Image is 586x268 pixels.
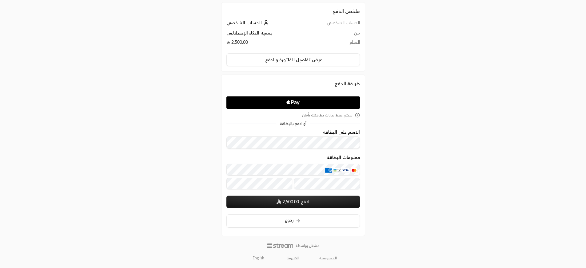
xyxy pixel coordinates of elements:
[226,214,360,228] button: رجوع
[294,178,360,189] input: رمز التحقق CVC
[342,168,349,173] img: Visa
[302,113,353,118] span: سيتم حفظ بيانات بطاقتك بأمان
[226,53,360,66] button: عرض تفاصيل الفاتورة والدفع
[304,39,360,48] td: المبلغ
[226,178,292,189] input: تاريخ الانتهاء
[249,253,268,263] a: English
[226,7,360,15] h2: ملخص الدفع
[319,256,337,261] a: الخصوصية
[287,256,299,261] a: الشروط
[304,30,360,39] td: من
[277,199,281,204] img: SAR
[226,20,262,25] span: الحساب الشخصي
[282,199,299,205] span: 2,500.00
[327,155,360,160] legend: معلومات البطاقة
[325,168,332,173] img: AMEX
[226,30,304,39] td: جمعية الذكاء الإصطناعي
[350,168,358,173] img: MasterCard
[296,243,320,248] p: مشغل بواسطة
[280,122,306,126] span: أو ادفع بالبطاقة
[226,155,360,192] div: معلومات البطاقة
[333,168,341,173] img: MADA
[226,130,360,149] div: الاسم على البطاقة
[304,20,360,30] td: الحساب الشخصي
[226,39,304,48] td: 2,500.00
[226,20,270,25] a: الحساب الشخصي
[226,164,360,176] input: بطاقة ائتمانية
[226,80,360,87] div: طريقة الدفع
[323,130,360,135] label: الاسم على البطاقة
[285,217,294,222] span: رجوع
[226,196,360,208] button: ادفع SAR2,500.00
